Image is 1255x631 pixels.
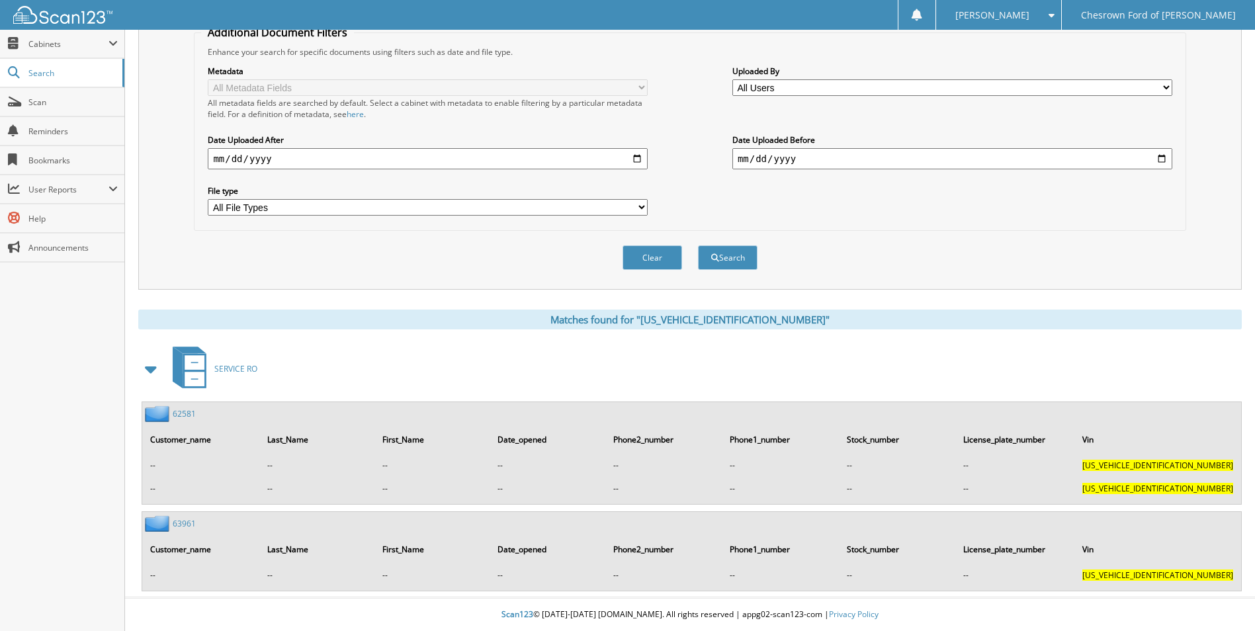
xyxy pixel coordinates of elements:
a: SERVICE RO [165,343,257,395]
td: -- [376,454,490,476]
td: -- [957,478,1074,499]
th: Phone2_number [607,536,722,563]
label: Uploaded By [732,65,1172,77]
span: Bookmarks [28,155,118,166]
a: Privacy Policy [829,609,879,620]
div: © [DATE]-[DATE] [DOMAIN_NAME]. All rights reserved | appg02-scan123-com | [125,599,1255,631]
td: -- [144,478,259,499]
td: -- [491,478,605,499]
td: -- [261,454,374,476]
td: -- [607,454,722,476]
td: -- [957,454,1074,476]
th: Phone1_number [723,426,839,453]
div: All metadata fields are searched by default. Select a cabinet with metadata to enable filtering b... [208,97,648,120]
th: Vin [1076,536,1240,563]
td: -- [491,454,605,476]
span: Chesrown Ford of [PERSON_NAME] [1081,11,1236,19]
input: end [732,148,1172,169]
span: Cabinets [28,38,108,50]
span: SERVICE RO [214,363,257,374]
input: start [208,148,648,169]
button: Search [698,245,757,270]
td: -- [840,454,955,476]
span: [PERSON_NAME] [955,11,1029,19]
td: -- [957,564,1074,586]
iframe: Chat Widget [1189,568,1255,631]
td: -- [723,478,839,499]
span: Announcements [28,242,118,253]
label: Metadata [208,65,648,77]
a: 62581 [173,408,196,419]
span: [US_VEHICLE_IDENTIFICATION_NUMBER] [1082,460,1233,471]
th: Phone1_number [723,536,839,563]
a: 63961 [173,518,196,529]
img: folder2.png [145,515,173,532]
span: Scan [28,97,118,108]
th: Last_Name [261,426,374,453]
td: -- [840,478,955,499]
th: Date_opened [491,426,605,453]
label: Date Uploaded Before [732,134,1172,146]
th: Vin [1076,426,1240,453]
th: Stock_number [840,426,955,453]
span: Reminders [28,126,118,137]
img: scan123-logo-white.svg [13,6,112,24]
th: Phone2_number [607,426,722,453]
span: [US_VEHICLE_IDENTIFICATION_NUMBER] [1082,483,1233,494]
td: -- [261,564,374,586]
td: -- [840,564,955,586]
td: -- [144,564,259,586]
td: -- [376,564,490,586]
th: Stock_number [840,536,955,563]
th: License_plate_number [957,536,1074,563]
span: Help [28,213,118,224]
span: Scan123 [501,609,533,620]
img: folder2.png [145,405,173,422]
td: -- [491,564,605,586]
th: First_Name [376,426,490,453]
th: Customer_name [144,426,259,453]
th: Date_opened [491,536,605,563]
td: -- [723,564,839,586]
td: -- [261,478,374,499]
button: Clear [623,245,682,270]
th: First_Name [376,536,490,563]
div: Enhance your search for specific documents using filters such as date and file type. [201,46,1178,58]
legend: Additional Document Filters [201,25,354,40]
th: Customer_name [144,536,259,563]
label: Date Uploaded After [208,134,648,146]
span: [US_VEHICLE_IDENTIFICATION_NUMBER] [1082,569,1233,581]
label: File type [208,185,648,196]
span: User Reports [28,184,108,195]
td: -- [607,564,722,586]
a: here [347,108,364,120]
th: Last_Name [261,536,374,563]
td: -- [144,454,259,476]
th: License_plate_number [957,426,1074,453]
span: Search [28,67,116,79]
div: Matches found for "[US_VEHICLE_IDENTIFICATION_NUMBER]" [138,310,1242,329]
td: -- [607,478,722,499]
td: -- [376,478,490,499]
td: -- [723,454,839,476]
